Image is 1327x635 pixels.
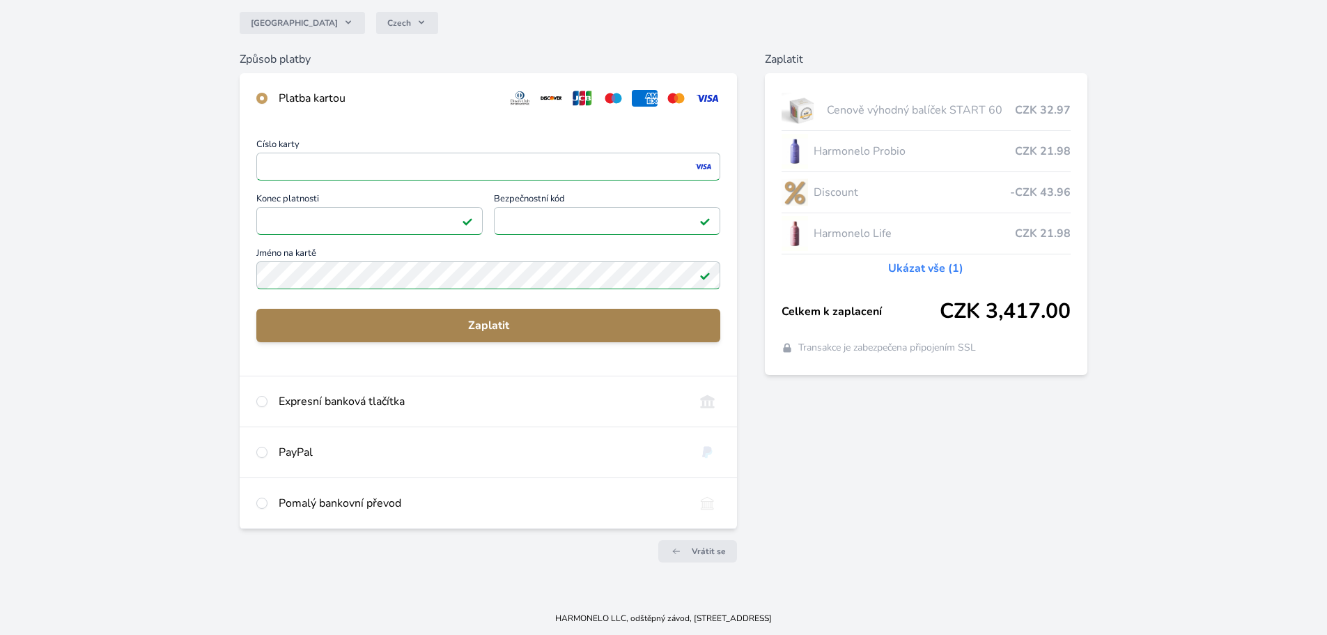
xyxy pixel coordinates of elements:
img: bankTransfer_IBAN.svg [694,495,720,512]
img: Platné pole [699,215,711,227]
img: discount-lo.png [782,175,808,210]
img: Platné pole [462,215,473,227]
span: Vrátit se [692,546,726,557]
div: Expresní banková tlačítka [279,393,683,410]
img: start.jpg [782,93,821,128]
span: Harmonelo Probio [814,143,1015,160]
button: Zaplatit [256,309,720,342]
img: CLEAN_PROBIO_se_stinem_x-lo.jpg [782,134,808,169]
div: Pomalý bankovní převod [279,495,683,512]
button: [GEOGRAPHIC_DATA] [240,12,365,34]
h6: Způsob platby [240,51,737,68]
span: -CZK 43.96 [1010,184,1071,201]
img: visa [694,160,713,173]
iframe: Iframe pro datum vypršení platnosti [263,211,476,231]
span: CZK 3,417.00 [940,299,1071,324]
span: [GEOGRAPHIC_DATA] [251,17,338,29]
img: mc.svg [663,90,689,107]
img: amex.svg [632,90,658,107]
img: paypal.svg [694,444,720,461]
span: Czech [387,17,411,29]
div: PayPal [279,444,683,461]
span: Číslo karty [256,140,720,153]
img: onlineBanking_CZ.svg [694,393,720,410]
span: Discount [814,184,1010,201]
span: Cenově výhodný balíček START 60 [827,102,1015,118]
img: Platné pole [699,270,711,281]
span: Bezpečnostní kód [494,194,720,207]
img: jcb.svg [570,90,596,107]
span: CZK 32.97 [1015,102,1071,118]
span: CZK 21.98 [1015,143,1071,160]
input: Jméno na kartěPlatné pole [256,261,720,289]
img: discover.svg [538,90,564,107]
span: Celkem k zaplacení [782,303,940,320]
span: Zaplatit [267,317,709,334]
div: Platba kartou [279,90,496,107]
span: Jméno na kartě [256,249,720,261]
img: CLEAN_LIFE_se_stinem_x-lo.jpg [782,216,808,251]
span: Konec platnosti [256,194,483,207]
img: visa.svg [694,90,720,107]
span: Harmonelo Life [814,225,1015,242]
h6: Zaplatit [765,51,1087,68]
iframe: Iframe pro bezpečnostní kód [500,211,714,231]
iframe: Iframe pro číslo karty [263,157,714,176]
img: maestro.svg [600,90,626,107]
span: Transakce je zabezpečena připojením SSL [798,341,976,355]
a: Ukázat vše (1) [888,260,963,277]
span: CZK 21.98 [1015,225,1071,242]
img: diners.svg [507,90,533,107]
a: Vrátit se [658,540,737,563]
button: Czech [376,12,438,34]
